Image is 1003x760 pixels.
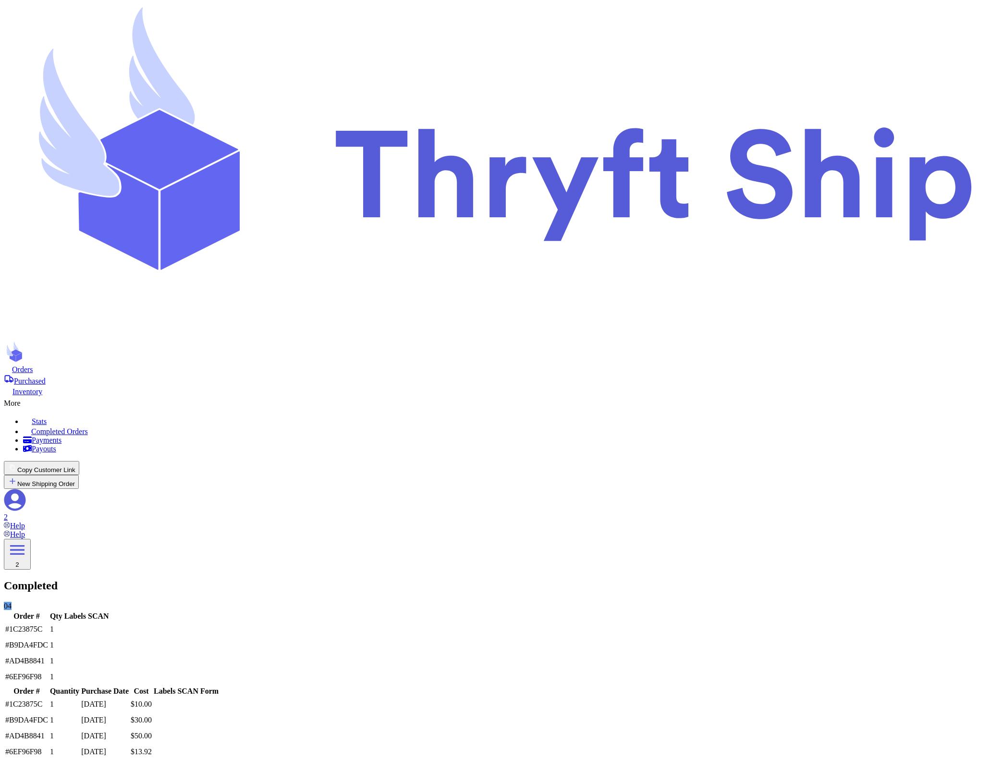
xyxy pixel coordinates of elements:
[81,700,106,708] span: [DATE]
[130,686,152,696] th: Cost
[131,748,152,756] span: $ 13.92
[12,387,42,396] span: Inventory
[50,732,54,740] span: 1
[23,436,999,445] a: Payments
[5,625,42,633] span: # 1C23875C
[12,365,33,374] span: Orders
[32,445,56,453] span: Payouts
[32,417,47,425] span: Stats
[4,386,999,396] a: Inventory
[4,396,999,408] div: More
[4,530,25,538] a: Help
[5,748,42,756] span: # 6EF96F98
[50,641,54,649] span: 1
[87,611,110,621] th: SCAN
[5,657,45,665] span: # AD4B8841
[5,641,48,649] span: # B9DA4FDC
[4,513,999,522] div: 2
[50,673,54,681] span: 1
[81,748,106,756] span: [DATE]
[5,673,42,681] span: # 6EF96F98
[5,732,45,740] span: # AD4B8841
[23,445,999,453] a: Payouts
[10,522,25,530] span: Help
[10,530,25,538] span: Help
[5,686,49,696] th: Order #
[4,489,999,522] a: 2
[23,415,999,426] a: Stats
[31,427,88,436] span: Completed Orders
[5,700,42,708] span: # 1C23875C
[4,602,12,610] span: 04
[4,364,999,374] a: Orders
[81,732,106,740] span: [DATE]
[23,426,999,436] a: Completed Orders
[49,686,80,696] th: Quantity
[81,716,106,724] span: [DATE]
[131,716,152,724] span: $ 30.00
[14,377,46,385] span: Purchased
[4,475,79,489] button: New Shipping Order
[4,539,31,570] button: 2
[153,686,176,696] th: Labels
[131,732,152,740] span: $ 50.00
[50,700,54,708] span: 1
[81,686,129,696] th: Purchase Date
[50,657,54,665] span: 1
[64,611,86,621] th: Labels
[5,716,48,724] span: # B9DA4FDC
[50,625,54,633] span: 1
[177,686,219,696] th: SCAN Form
[4,461,79,475] button: Copy Customer Link
[50,716,54,724] span: 1
[4,579,999,592] h2: Completed
[8,561,27,568] div: 2
[4,374,999,386] a: Purchased
[131,700,152,708] span: $ 10.00
[49,611,63,621] th: Qty
[5,611,49,621] th: Order #
[32,436,61,444] span: Payments
[4,522,25,530] a: Help
[50,748,54,756] span: 1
